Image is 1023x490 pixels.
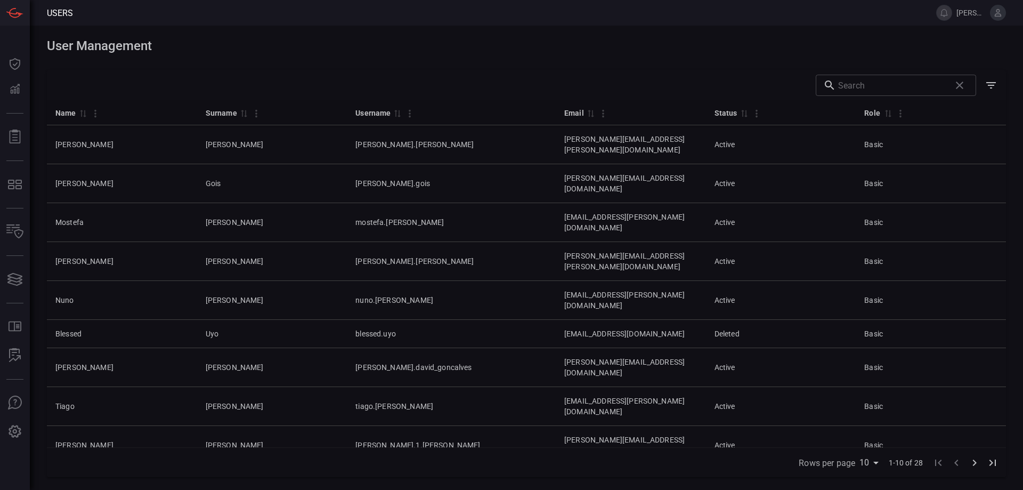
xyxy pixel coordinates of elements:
[2,77,28,102] button: Detections
[55,107,76,119] div: Name
[197,426,347,465] td: [PERSON_NAME]
[47,387,197,426] td: Tiago
[856,281,1006,320] td: Basic
[737,108,750,118] span: Sort by Status ascending
[347,387,556,426] td: tiago.[PERSON_NAME]
[715,107,737,119] div: Status
[706,203,856,242] td: Active
[856,242,1006,281] td: Basic
[556,164,706,203] td: [PERSON_NAME][EMAIL_ADDRESS][DOMAIN_NAME]
[706,426,856,465] td: Active
[347,320,556,348] td: blessed.uyo
[564,107,584,119] div: Email
[889,457,923,468] span: 1-10 of 28
[47,8,73,18] span: Users
[47,281,197,320] td: Nuno
[856,164,1006,203] td: Basic
[980,75,1002,96] button: Show/Hide filters
[748,105,765,122] button: Column Actions
[556,281,706,320] td: [EMAIL_ADDRESS][PERSON_NAME][DOMAIN_NAME]
[799,457,855,469] label: Rows per page
[706,242,856,281] td: Active
[856,426,1006,465] td: Basic
[347,348,556,387] td: [PERSON_NAME].david_goncalves
[197,348,347,387] td: [PERSON_NAME]
[965,457,984,467] span: Go to next page
[47,242,197,281] td: [PERSON_NAME]
[197,164,347,203] td: Gois
[595,105,612,122] button: Column Actions
[347,426,556,465] td: [PERSON_NAME].1.[PERSON_NAME]
[87,105,104,122] button: Column Actions
[556,242,706,281] td: [PERSON_NAME][EMAIL_ADDRESS][PERSON_NAME][DOMAIN_NAME]
[2,219,28,245] button: Inventory
[556,348,706,387] td: [PERSON_NAME][EMAIL_ADDRESS][DOMAIN_NAME]
[47,320,197,348] td: Blessed
[76,108,89,118] span: Sort by Name ascending
[556,203,706,242] td: [EMAIL_ADDRESS][PERSON_NAME][DOMAIN_NAME]
[856,348,1006,387] td: Basic
[556,320,706,348] td: [EMAIL_ADDRESS][DOMAIN_NAME]
[237,108,250,118] span: Sort by Surname ascending
[838,75,946,96] input: Search
[47,203,197,242] td: Mostefa
[47,38,1006,53] h1: User Management
[47,348,197,387] td: [PERSON_NAME]
[881,108,894,118] span: Sort by Role ascending
[347,125,556,164] td: [PERSON_NAME].[PERSON_NAME]
[706,125,856,164] td: Active
[347,242,556,281] td: [PERSON_NAME].[PERSON_NAME]
[856,203,1006,242] td: Basic
[706,281,856,320] td: Active
[2,390,28,416] button: Ask Us A Question
[556,387,706,426] td: [EMAIL_ADDRESS][PERSON_NAME][DOMAIN_NAME]
[197,203,347,242] td: [PERSON_NAME]
[47,426,197,465] td: [PERSON_NAME]
[856,387,1006,426] td: Basic
[197,125,347,164] td: [PERSON_NAME]
[248,105,265,122] button: Column Actions
[391,108,403,118] span: Sort by Username ascending
[984,457,1002,467] span: Go to last page
[355,107,391,119] div: Username
[197,281,347,320] td: [PERSON_NAME]
[47,164,197,203] td: [PERSON_NAME]
[556,426,706,465] td: [PERSON_NAME][EMAIL_ADDRESS][PERSON_NAME][DOMAIN_NAME]
[2,267,28,292] button: Cards
[401,105,418,122] button: Column Actions
[2,51,28,77] button: Dashboard
[706,387,856,426] td: Active
[197,387,347,426] td: [PERSON_NAME]
[864,107,881,119] div: Role
[2,343,28,368] button: ALERT ANALYSIS
[859,454,882,471] div: Rows per page
[197,242,347,281] td: [PERSON_NAME]
[706,164,856,203] td: Active
[197,320,347,348] td: Uyo
[965,454,984,472] button: Go to next page
[2,419,28,445] button: Preferences
[2,172,28,197] button: MITRE - Detection Posture
[556,125,706,164] td: [PERSON_NAME][EMAIL_ADDRESS][PERSON_NAME][DOMAIN_NAME]
[947,457,965,467] span: Go to previous page
[929,457,947,467] span: Go to first page
[347,164,556,203] td: [PERSON_NAME].gois
[47,125,197,164] td: [PERSON_NAME]
[856,320,1006,348] td: Basic
[2,124,28,150] button: Reports
[706,320,856,348] td: Deleted
[206,107,237,119] div: Surname
[984,454,1002,472] button: Go to last page
[347,281,556,320] td: nuno.[PERSON_NAME]
[2,314,28,340] button: Rule Catalog
[956,9,986,17] span: [PERSON_NAME].gois
[584,108,597,118] span: Sort by Email ascending
[347,203,556,242] td: mostefa.[PERSON_NAME]
[706,348,856,387] td: Active
[951,76,969,94] span: Clear search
